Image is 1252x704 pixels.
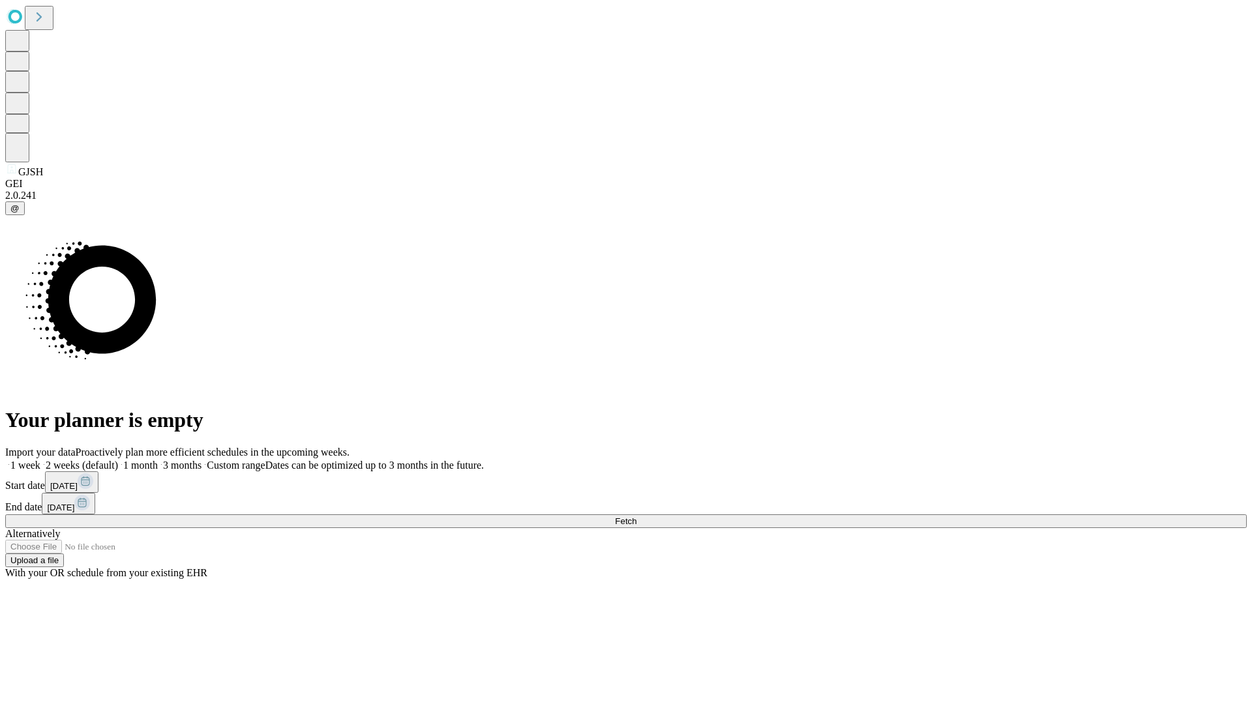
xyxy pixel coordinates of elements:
button: [DATE] [42,493,95,514]
span: Alternatively [5,528,60,539]
span: [DATE] [47,503,74,512]
button: @ [5,201,25,215]
button: Fetch [5,514,1247,528]
div: GEI [5,178,1247,190]
span: 1 month [123,460,158,471]
span: Import your data [5,447,76,458]
span: 1 week [10,460,40,471]
span: 2 weeks (default) [46,460,118,471]
span: With your OR schedule from your existing EHR [5,567,207,578]
div: End date [5,493,1247,514]
button: Upload a file [5,553,64,567]
span: Dates can be optimized up to 3 months in the future. [265,460,484,471]
h1: Your planner is empty [5,408,1247,432]
span: [DATE] [50,481,78,491]
span: @ [10,203,20,213]
button: [DATE] [45,471,98,493]
span: Custom range [207,460,265,471]
span: 3 months [163,460,201,471]
div: 2.0.241 [5,190,1247,201]
span: Proactively plan more efficient schedules in the upcoming weeks. [76,447,350,458]
div: Start date [5,471,1247,493]
span: Fetch [615,516,636,526]
span: GJSH [18,166,43,177]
